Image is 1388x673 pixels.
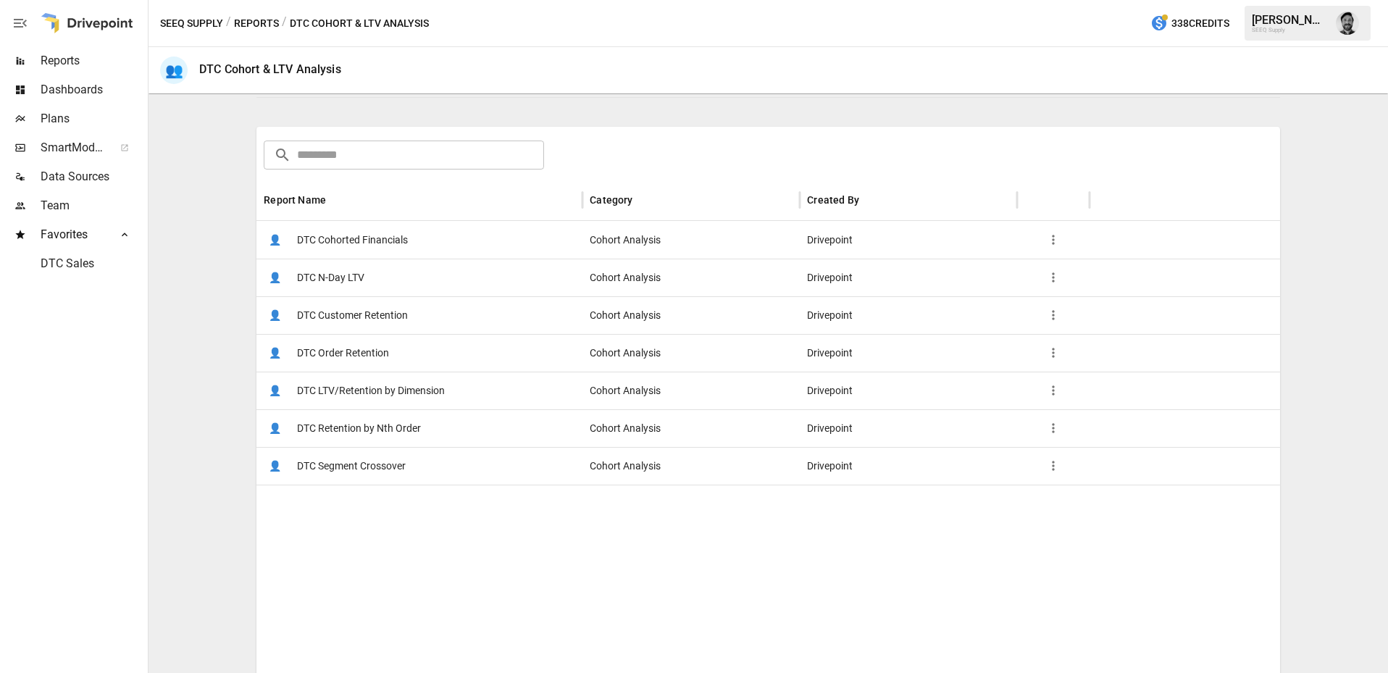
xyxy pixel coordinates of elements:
div: Drivepoint [800,221,1017,259]
span: 👤 [264,455,285,477]
div: Drivepoint [800,372,1017,409]
span: Data Sources [41,168,145,185]
div: Cohort Analysis [582,296,800,334]
span: DTC LTV/Retention by Dimension [297,372,445,409]
button: Sort [861,190,881,210]
span: DTC Order Retention [297,335,389,372]
div: Cohort Analysis [582,372,800,409]
span: DTC Retention by Nth Order [297,410,421,447]
button: Reports [234,14,279,33]
div: Cohort Analysis [582,259,800,296]
button: SEEQ Supply [160,14,223,33]
div: Created By [807,194,859,206]
img: Keenan Kelly [1336,12,1359,35]
span: 👤 [264,380,285,401]
div: Report Name [264,194,326,206]
span: DTC Sales [41,255,145,272]
div: Cohort Analysis [582,221,800,259]
span: DTC Segment Crossover [297,448,406,485]
div: / [226,14,231,33]
div: Cohort Analysis [582,409,800,447]
div: Cohort Analysis [582,447,800,485]
span: DTC Cohorted Financials [297,222,408,259]
div: Category [590,194,632,206]
span: Favorites [41,226,104,243]
div: Drivepoint [800,296,1017,334]
div: Drivepoint [800,409,1017,447]
span: Plans [41,110,145,128]
div: / [282,14,287,33]
span: Team [41,197,145,214]
span: ™ [104,137,114,155]
span: 👤 [264,267,285,288]
div: SEEQ Supply [1252,27,1327,33]
span: Reports [41,52,145,70]
button: Sort [327,190,348,210]
button: Keenan Kelly [1327,3,1368,43]
span: Dashboards [41,81,145,99]
div: Drivepoint [800,259,1017,296]
div: Cohort Analysis [582,334,800,372]
span: 👤 [264,229,285,251]
div: 👥 [160,57,188,84]
span: SmartModel [41,139,104,156]
span: 👤 [264,342,285,364]
span: 👤 [264,417,285,439]
span: 338 Credits [1171,14,1229,33]
span: DTC N-Day LTV [297,259,364,296]
span: 👤 [264,304,285,326]
div: [PERSON_NAME] [1252,13,1327,27]
div: DTC Cohort & LTV Analysis [199,62,341,76]
div: Drivepoint [800,447,1017,485]
span: DTC Customer Retention [297,297,408,334]
button: Sort [635,190,655,210]
div: Drivepoint [800,334,1017,372]
button: 338Credits [1145,10,1235,37]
